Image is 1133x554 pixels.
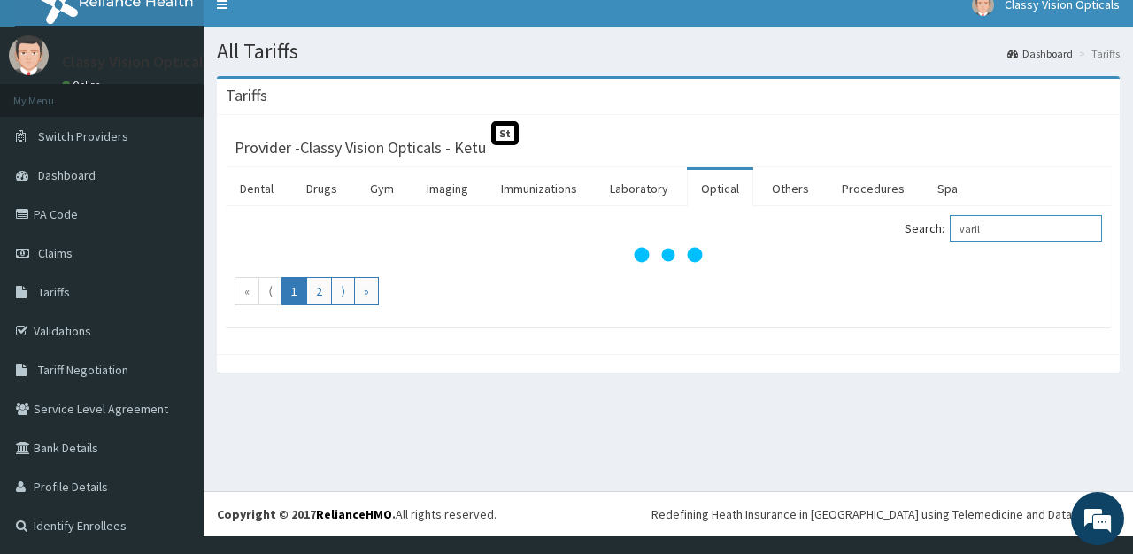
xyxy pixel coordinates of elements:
span: Switch Providers [38,128,128,144]
img: User Image [9,35,49,75]
a: Online [62,79,104,91]
img: d_794563401_company_1708531726252_794563401 [33,88,72,133]
span: Dashboard [38,167,96,183]
footer: All rights reserved. [204,491,1133,536]
a: Dental [226,170,288,207]
div: Minimize live chat window [290,9,333,51]
a: Gym [356,170,408,207]
span: We're online! [103,165,244,343]
div: Chat with us now [92,99,297,122]
a: Go to next page [331,277,355,305]
a: Others [758,170,823,207]
svg: audio-loading [633,219,704,290]
a: Go to page number 1 [281,277,307,305]
a: Go to first page [235,277,259,305]
strong: Copyright © 2017 . [217,506,396,522]
li: Tariffs [1075,46,1120,61]
h3: Provider - Classy Vision Opticals - Ketu [235,140,486,156]
span: Tariff Negotiation [38,362,128,378]
textarea: Type your message and hit 'Enter' [9,367,337,429]
input: Search: [950,215,1102,242]
a: Optical [687,170,753,207]
p: Classy Vision Opticals [62,54,211,70]
span: Claims [38,245,73,261]
h1: All Tariffs [217,40,1120,63]
span: Tariffs [38,284,70,300]
a: Laboratory [596,170,682,207]
a: Drugs [292,170,351,207]
a: Go to page number 2 [306,277,332,305]
label: Search: [905,215,1102,242]
a: RelianceHMO [316,506,392,522]
a: Dashboard [1007,46,1073,61]
a: Procedures [828,170,919,207]
div: Redefining Heath Insurance in [GEOGRAPHIC_DATA] using Telemedicine and Data Science! [651,505,1120,523]
a: Immunizations [487,170,591,207]
a: Go to previous page [258,277,282,305]
span: St [491,121,519,145]
a: Imaging [412,170,482,207]
h3: Tariffs [226,88,267,104]
a: Spa [923,170,972,207]
a: Go to last page [354,277,379,305]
